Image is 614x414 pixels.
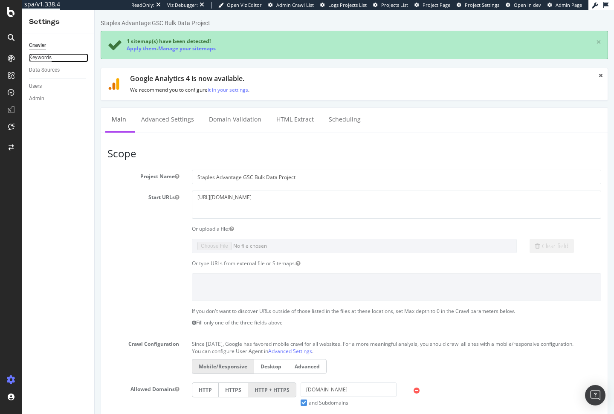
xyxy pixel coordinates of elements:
[97,372,124,387] label: HTTP
[218,2,262,9] a: Open Viz Editor
[13,68,25,80] img: ga4.9118ffdc1441.svg
[29,41,88,50] a: Crawler
[6,9,116,17] div: Staples Advantage GSC Bulk Data Project
[29,41,46,50] div: Crawler
[423,2,450,8] span: Project Page
[91,249,513,257] div: Or type URLs from external file or Sitemaps:
[113,76,153,83] a: it in your settings
[32,27,116,35] span: 1 sitemap(s) have been detected!
[381,2,408,8] span: Projects List
[40,98,106,121] a: Advanced Settings
[6,327,91,337] label: Crawl Configuration
[465,2,499,8] span: Project Settings
[97,309,507,316] p: Fill only one of the three fields above
[97,180,507,208] textarea: [URL][DOMAIN_NAME]
[194,349,232,364] label: Advanced
[373,2,408,9] a: Projects List
[227,2,262,8] span: Open Viz Editor
[159,349,194,364] label: Desktop
[35,65,494,72] h1: Google Analytics 4 is now available.
[501,27,507,36] a: ×
[108,98,173,121] a: Domain Validation
[206,389,254,396] label: and Subdomains
[228,98,272,121] a: Scheduling
[320,2,367,9] a: Logs Projects List
[32,35,121,42] div: -
[29,17,87,27] div: Settings
[29,94,88,103] a: Admin
[97,297,507,304] p: If you don't want to discover URLs outside of those listed in the files at these locations, set M...
[268,2,314,9] a: Admin Crawl List
[80,183,84,191] button: Start URLs
[29,94,44,103] div: Admin
[13,138,507,149] h3: Scope
[585,385,605,405] div: Open Intercom Messenger
[32,35,62,42] a: Apply them
[514,2,541,8] span: Open in dev
[328,2,367,8] span: Logs Projects List
[97,349,159,364] label: Mobile/Responsive
[64,35,121,42] a: Manage your sitemaps
[276,2,314,8] span: Admin Crawl List
[29,53,52,62] div: Keywords
[29,82,42,91] div: Users
[153,372,202,387] label: HTTP + HTTPS
[131,2,154,9] div: ReadOnly:
[91,215,513,222] div: Or upload a file:
[29,82,88,91] a: Users
[174,337,217,345] a: Advanced Settings
[6,372,91,382] label: Allowed Domains
[35,76,494,83] p: We recommend you to configure .
[29,66,88,75] a: Data Sources
[414,2,450,9] a: Project Page
[6,180,91,191] label: Start URLs
[124,372,153,387] label: HTTPS
[11,98,38,121] a: Main
[457,2,499,9] a: Project Settings
[175,98,226,121] a: HTML Extract
[80,162,84,170] button: Project Name
[29,66,60,75] div: Data Sources
[80,375,84,382] button: Allowed Domains
[97,337,507,345] p: You can configure User Agent in .
[167,2,198,9] div: Viz Debugger:
[547,2,582,9] a: Admin Page
[556,2,582,8] span: Admin Page
[506,2,541,9] a: Open in dev
[29,53,88,62] a: Keywords
[97,327,507,337] p: Since [DATE], Google has favored mobile crawl for all websites. For a more meaningful analysis, y...
[6,159,91,170] label: Project Name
